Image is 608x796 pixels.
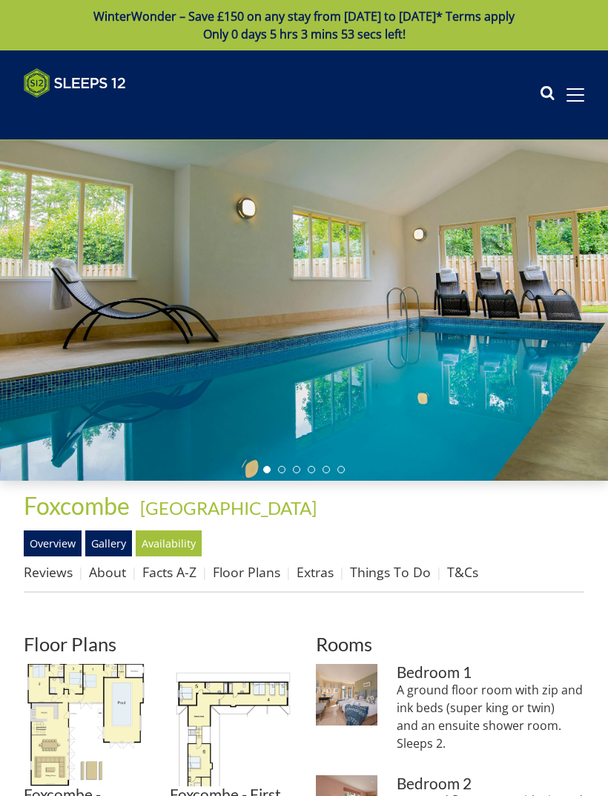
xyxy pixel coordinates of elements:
[316,664,377,726] img: Bedroom 1
[203,26,406,42] span: Only 0 days 5 hrs 3 mins 53 secs left!
[397,664,584,681] h3: Bedroom 1
[24,530,82,556] a: Overview
[24,491,130,520] span: Foxcombe
[142,563,196,581] a: Facts A-Z
[16,107,172,119] iframe: Customer reviews powered by Trustpilot
[24,563,73,581] a: Reviews
[85,530,132,556] a: Gallery
[24,491,134,520] a: Foxcombe
[297,563,334,581] a: Extras
[316,634,584,654] h2: Rooms
[134,497,317,519] span: -
[397,681,584,752] p: A ground floor room with zip and ink beds (super king or twin) and an ensuite shower room. Sleeps 2.
[136,530,202,556] a: Availability
[24,68,126,98] img: Sleeps 12
[350,563,431,581] a: Things To Do
[24,634,292,654] h2: Floor Plans
[140,497,317,519] a: [GEOGRAPHIC_DATA]
[447,563,478,581] a: T&Cs
[170,664,292,786] img: Foxcombe - First Floor
[397,775,584,792] h3: Bedroom 2
[89,563,126,581] a: About
[24,664,146,786] img: Foxcombe - Ground Floor
[213,563,280,581] a: Floor Plans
